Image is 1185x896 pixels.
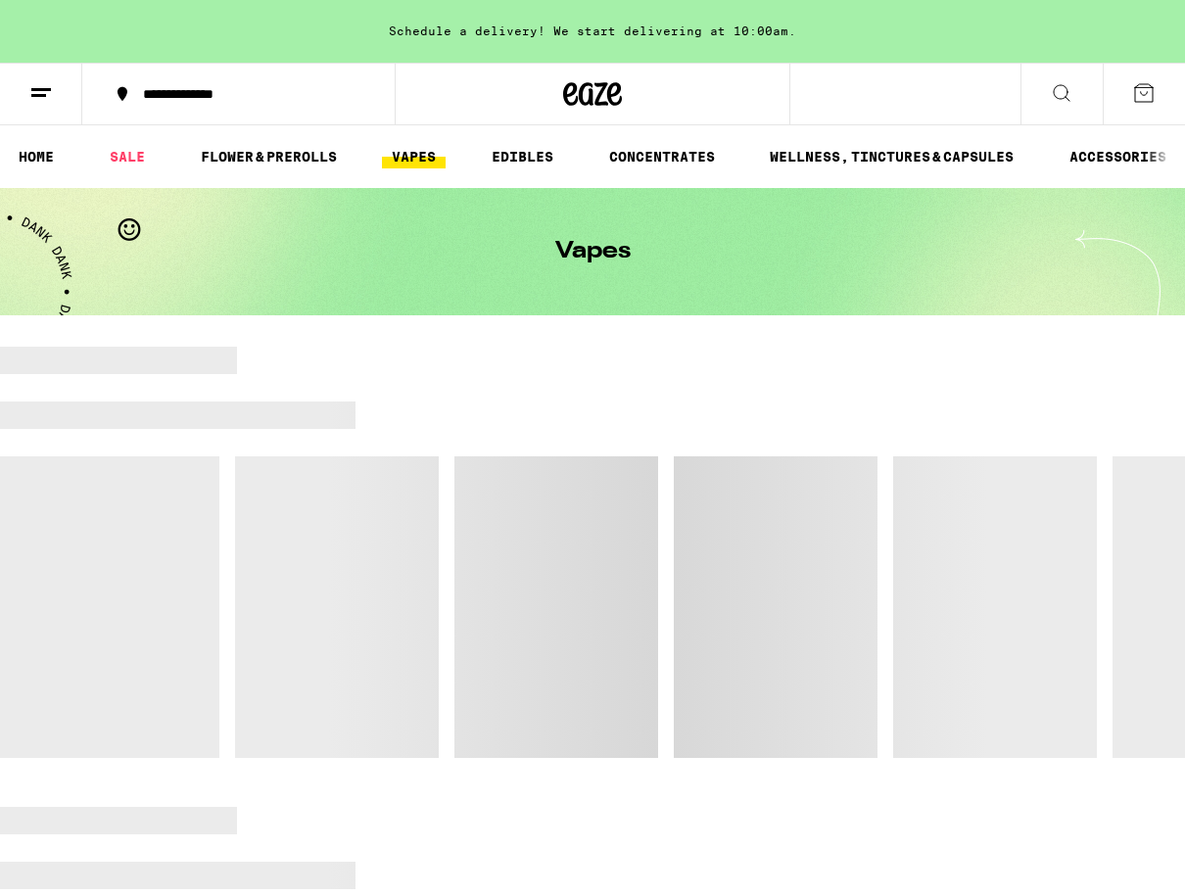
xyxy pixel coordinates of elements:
a: CONCENTRATES [599,145,725,168]
a: VAPES [382,145,446,168]
a: HOME [9,145,64,168]
a: WELLNESS, TINCTURES & CAPSULES [760,145,1023,168]
a: SALE [100,145,155,168]
h1: Vapes [555,240,631,263]
a: FLOWER & PREROLLS [191,145,347,168]
a: EDIBLES [482,145,563,168]
a: ACCESSORIES [1060,145,1176,168]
